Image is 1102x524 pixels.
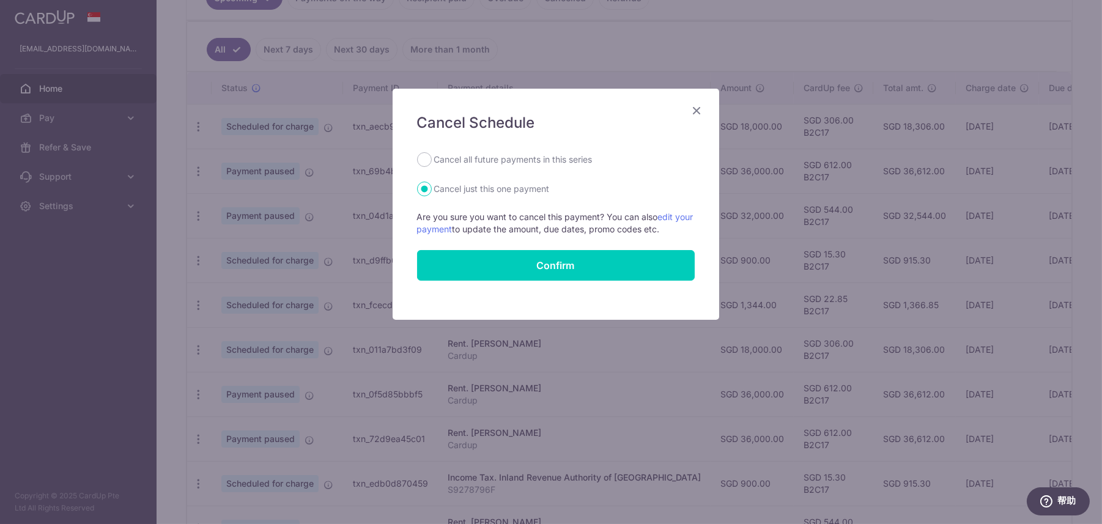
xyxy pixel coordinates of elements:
p: Are you sure you want to cancel this payment? You can also to update the amount, due dates, promo... [417,211,695,235]
h5: Cancel Schedule [417,113,695,133]
label: Cancel just this one payment [434,182,550,196]
iframe: 打开一个小组件，您可以在其中找到更多信息 [1026,487,1090,518]
button: Close [690,103,704,118]
button: Confirm [417,250,695,281]
label: Cancel all future payments in this series [434,152,593,167]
